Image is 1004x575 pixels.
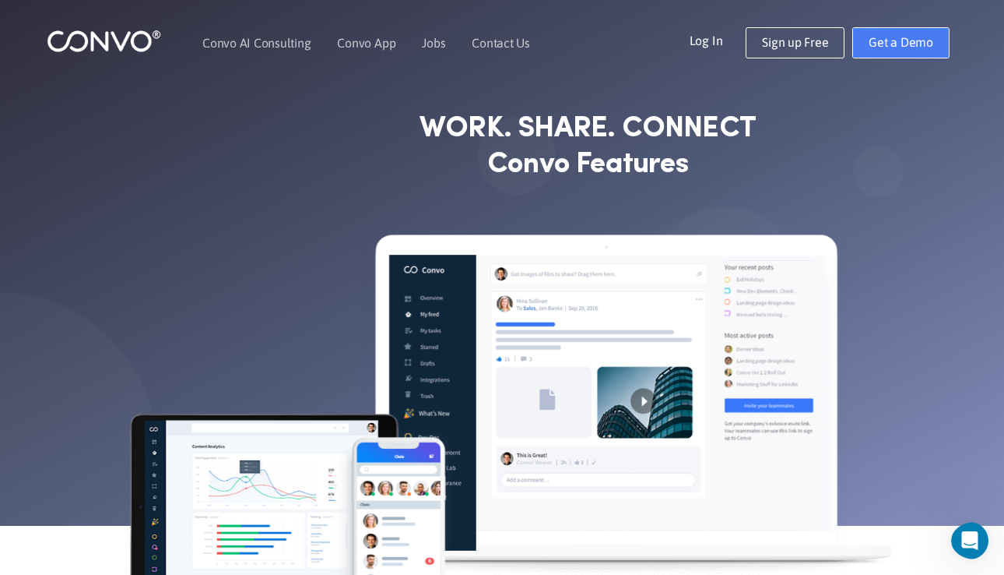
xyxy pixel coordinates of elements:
a: Contact Us [472,37,530,49]
strong: WORK. SHARE. CONNECT Convo Features [420,111,756,182]
a: Convo App [337,37,395,49]
a: Convo AI Consulting [202,37,311,49]
a: Jobs [422,37,445,49]
a: Get a Demo [852,27,950,58]
a: Log In [690,27,746,52]
a: Sign up Free [746,27,844,58]
img: logo_1.png [47,29,161,53]
iframe: Intercom live chat [951,522,999,559]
